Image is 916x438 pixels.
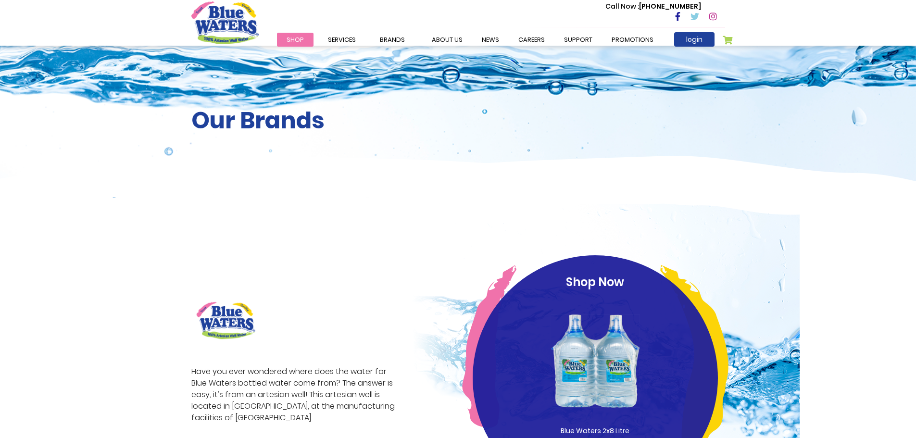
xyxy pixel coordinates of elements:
[191,366,400,424] p: Have you ever wondered where does the water for Blue Waters bottled water come from? The answer i...
[287,35,304,44] span: Shop
[370,33,414,47] a: Brands
[422,33,472,47] a: about us
[509,33,554,47] a: careers
[191,107,725,135] h2: Our Brands
[605,1,639,11] span: Call Now :
[549,296,642,426] img: Blue_Waters_2x8_Litre_1_1.png
[602,33,663,47] a: Promotions
[191,1,259,44] a: store logo
[605,1,701,12] p: [PHONE_NUMBER]
[380,35,405,44] span: Brands
[191,297,260,344] img: brand logo
[328,35,356,44] span: Services
[535,426,655,436] p: Blue Waters 2x8 Litre
[491,274,700,291] p: Shop Now
[318,33,365,47] a: Services
[277,33,314,47] a: Shop
[462,265,516,428] img: pink-curve.png
[554,33,602,47] a: support
[674,32,715,47] a: login
[472,33,509,47] a: News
